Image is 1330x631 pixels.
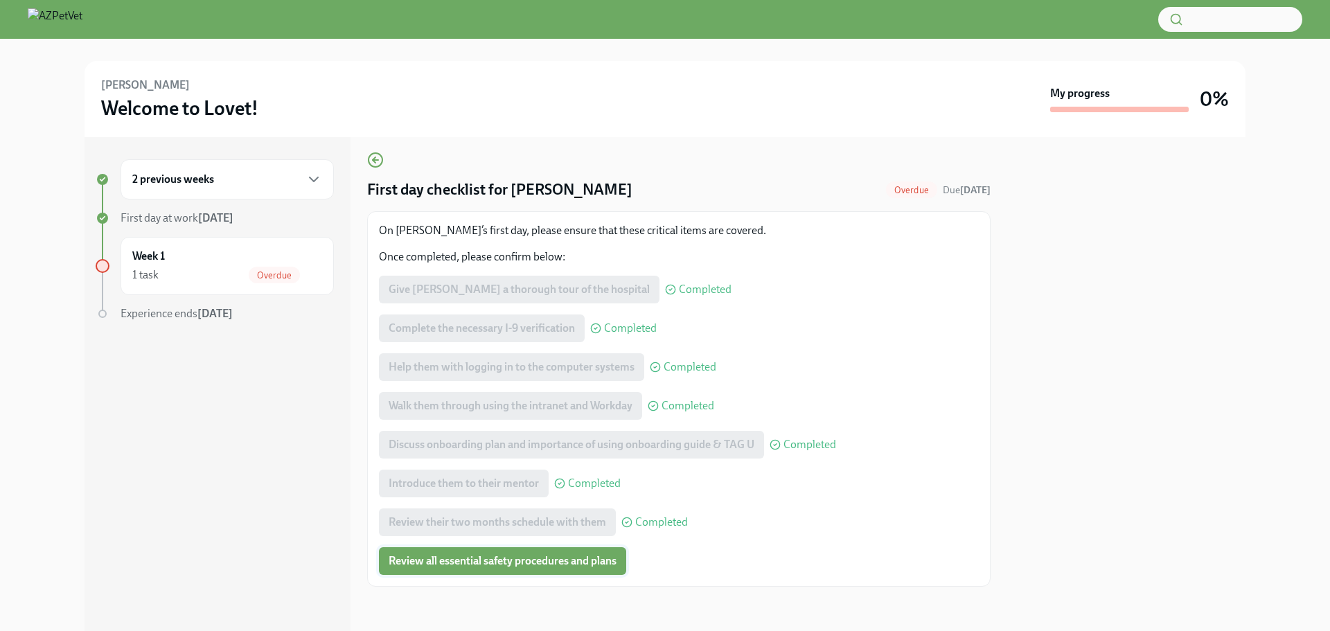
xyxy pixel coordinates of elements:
a: Week 11 taskOverdue [96,237,334,295]
div: 2 previous weeks [121,159,334,199]
span: August 4th, 2025 23:00 [943,184,991,197]
span: Overdue [886,185,937,195]
span: Review all essential safety procedures and plans [389,554,617,568]
span: Completed [664,362,716,373]
span: Completed [604,323,657,334]
span: Completed [783,439,836,450]
a: First day at work[DATE] [96,211,334,226]
span: Experience ends [121,307,233,320]
h3: 0% [1200,87,1229,112]
strong: [DATE] [197,307,233,320]
button: Review all essential safety procedures and plans [379,547,626,575]
h6: 2 previous weeks [132,172,214,187]
h3: Welcome to Lovet! [101,96,258,121]
span: Overdue [249,270,300,281]
strong: [DATE] [960,184,991,196]
span: Completed [679,284,731,295]
span: Due [943,184,991,196]
span: Completed [635,517,688,528]
strong: [DATE] [198,211,233,224]
h6: Week 1 [132,249,165,264]
img: AZPetVet [28,8,82,30]
strong: My progress [1050,86,1110,101]
h6: [PERSON_NAME] [101,78,190,93]
span: First day at work [121,211,233,224]
p: Once completed, please confirm below: [379,249,979,265]
p: On [PERSON_NAME]’s first day, please ensure that these critical items are covered. [379,223,979,238]
h4: First day checklist for [PERSON_NAME] [367,179,632,200]
span: Completed [662,400,714,411]
div: 1 task [132,267,159,283]
span: Completed [568,478,621,489]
